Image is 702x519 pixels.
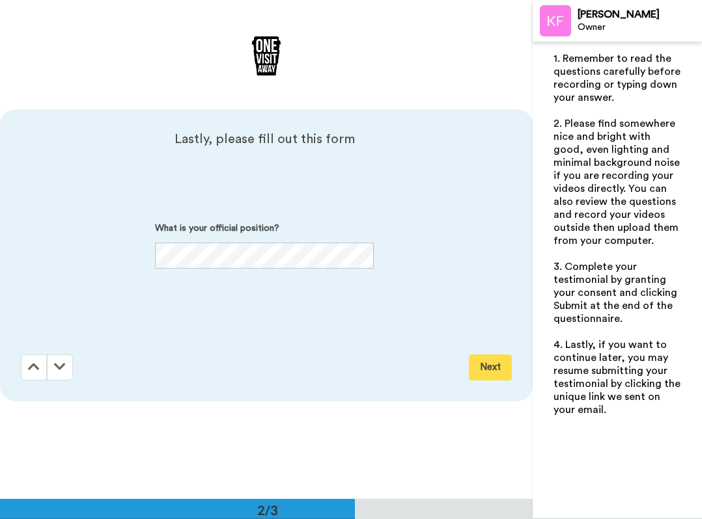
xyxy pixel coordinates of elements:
[155,222,279,243] span: What is your official position?
[554,118,682,246] span: 2. Please find somewhere nice and bright with good, even lighting and minimal background noise if...
[554,53,683,103] span: 1. Remember to read the questions carefully before recording or typing down your answer.
[554,261,680,324] span: 3. Complete your testimonial by granting your consent and clicking Submit at the end of the quest...
[554,339,683,415] span: 4. Lastly, if you want to continue later, you may resume submitting your testimonial by clicking ...
[236,501,299,519] div: 2/3
[540,5,571,36] img: Profile Image
[578,22,701,33] div: Owner
[469,354,512,380] button: Next
[21,130,508,148] span: Lastly, please fill out this form
[578,8,701,21] div: [PERSON_NAME]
